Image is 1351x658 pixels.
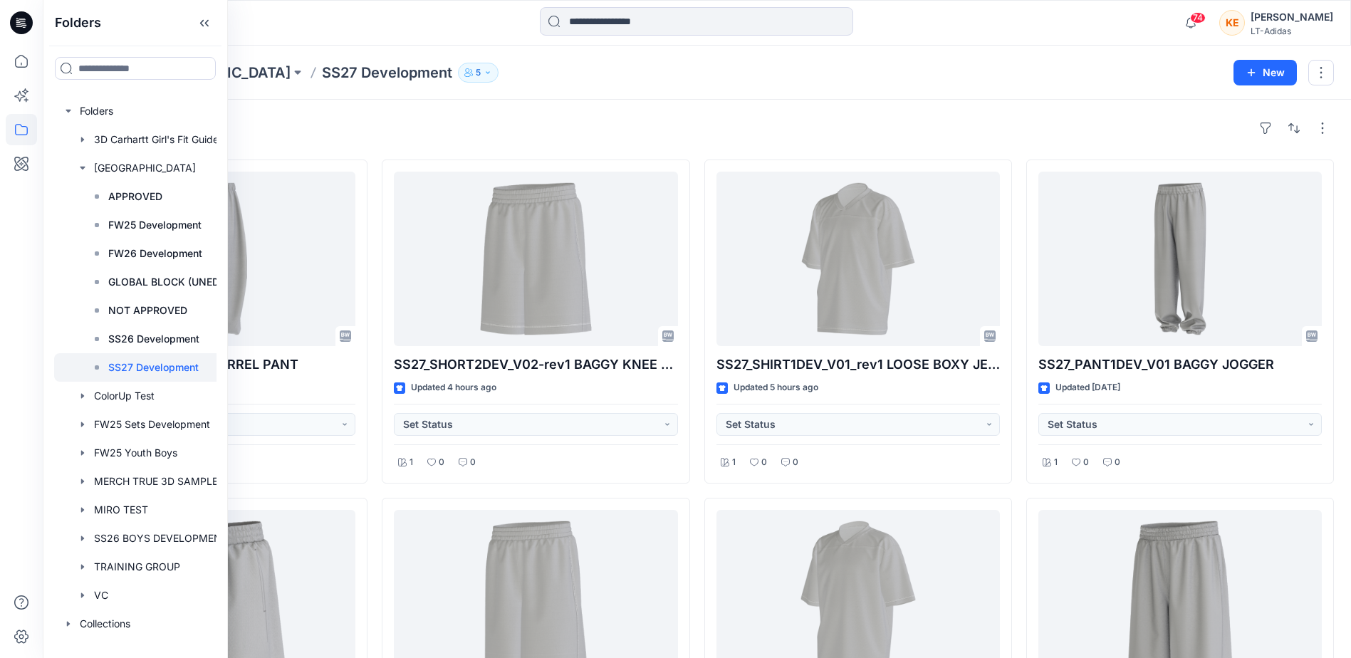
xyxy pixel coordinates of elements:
[476,65,481,80] p: 5
[108,245,202,262] p: FW26 Development
[394,172,677,346] a: SS27_SHORT2DEV_V02-rev1 BAGGY KNEE LENGTH SHORT
[108,273,245,291] p: GLOBAL BLOCK (UNEDITED)
[1038,172,1322,346] a: SS27_PANT1DEV_V01 BAGGY JOGGER
[108,330,199,348] p: SS26 Development
[458,63,499,83] button: 5
[108,302,187,319] p: NOT APPROVED
[108,359,199,376] p: SS27 Development
[761,455,767,470] p: 0
[1190,12,1206,23] span: 74
[439,455,444,470] p: 0
[410,455,413,470] p: 1
[716,355,1000,375] p: SS27_SHIRT1DEV_V01_rev1 LOOSE BOXY JERSEY
[1055,380,1120,395] p: Updated [DATE]
[1233,60,1297,85] button: New
[1083,455,1089,470] p: 0
[411,380,496,395] p: Updated 4 hours ago
[470,455,476,470] p: 0
[793,455,798,470] p: 0
[108,188,162,205] p: APPROVED
[716,172,1000,346] a: SS27_SHIRT1DEV_V01_rev1 LOOSE BOXY JERSEY
[1219,10,1245,36] div: KE
[394,355,677,375] p: SS27_SHORT2DEV_V02-rev1 BAGGY KNEE LENGTH SHORT
[732,455,736,470] p: 1
[1115,455,1120,470] p: 0
[1054,455,1058,470] p: 1
[1038,355,1322,375] p: SS27_PANT1DEV_V01 BAGGY JOGGER
[1251,9,1333,26] div: [PERSON_NAME]
[734,380,818,395] p: Updated 5 hours ago
[1251,26,1333,36] div: LT-Adidas
[322,63,452,83] p: SS27 Development
[108,216,202,234] p: FW25 Development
